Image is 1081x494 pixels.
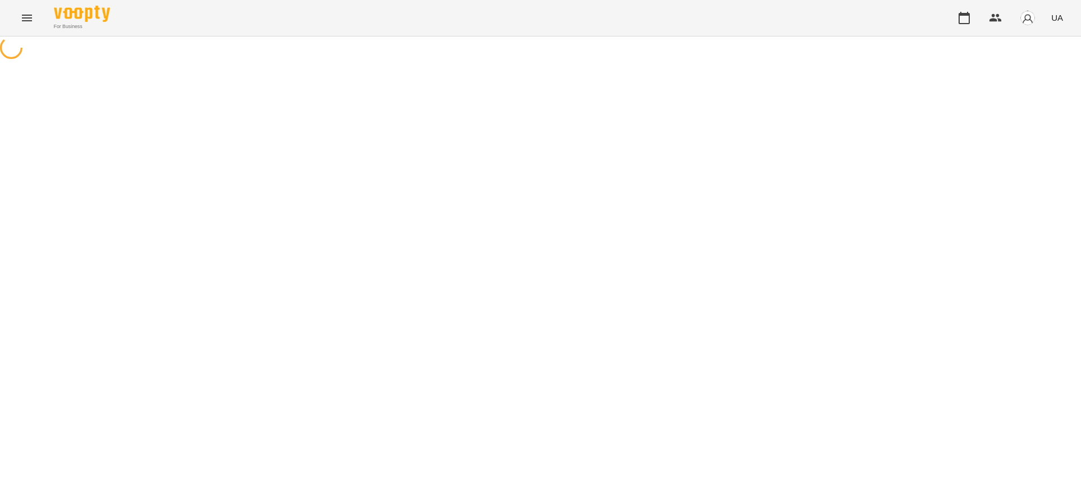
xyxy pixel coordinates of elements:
span: For Business [54,23,110,30]
button: UA [1047,7,1068,28]
img: avatar_s.png [1020,10,1036,26]
button: Menu [13,4,40,31]
img: Voopty Logo [54,6,110,22]
span: UA [1051,12,1063,24]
